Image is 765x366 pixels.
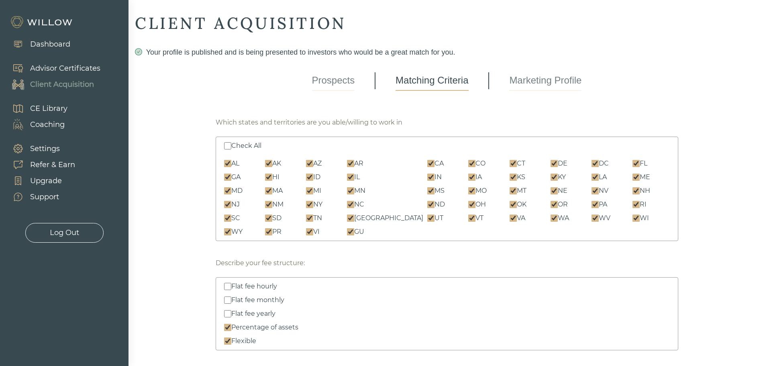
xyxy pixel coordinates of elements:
[265,187,272,194] input: MA
[272,213,282,223] div: SD
[312,71,355,91] a: Prospects
[265,160,272,167] input: AK
[313,172,320,182] div: ID
[592,187,599,194] input: NV
[435,172,442,182] div: IN
[135,47,759,58] div: Your profile is published and is being presented to investors who would be a great match for you.
[396,71,468,91] a: Matching Criteria
[272,172,279,182] div: HI
[265,215,272,222] input: SD
[640,200,647,209] div: RI
[231,309,275,319] div: Flat fee yearly
[551,174,558,181] input: KY
[30,63,100,74] div: Advisor Certificates
[30,176,62,186] div: Upgrade
[4,76,100,92] a: Client Acquisition
[265,201,272,208] input: NM
[468,215,475,222] input: VT
[30,119,65,130] div: Coaching
[632,215,640,222] input: WI
[592,174,599,181] input: LA
[272,227,282,237] div: PR
[347,228,354,235] input: GU
[313,159,322,168] div: AZ
[427,187,435,194] input: MS
[475,172,482,182] div: IA
[592,215,599,222] input: WV
[231,186,243,196] div: MD
[306,160,313,167] input: AZ
[632,187,640,194] input: NH
[354,200,364,209] div: NC
[427,201,435,208] input: ND
[224,310,231,317] input: Flat fee yearly
[517,186,526,196] div: MT
[558,159,567,168] div: DE
[640,186,650,196] div: NH
[354,159,363,168] div: AR
[4,157,75,173] a: Refer & Earn
[551,201,558,208] input: OR
[10,16,74,29] img: Willow
[599,213,610,223] div: WV
[592,160,599,167] input: DC
[306,228,313,235] input: VI
[517,159,525,168] div: CT
[632,160,640,167] input: FL
[517,200,526,209] div: OK
[224,337,231,345] input: Flexible
[475,186,487,196] div: MO
[224,160,231,167] input: AL
[224,142,231,149] input: Check All
[231,159,239,168] div: AL
[231,295,284,305] div: Flat fee monthly
[216,258,305,268] div: Describe your fee structure:
[231,172,241,182] div: GA
[135,13,759,34] div: CLIENT ACQUISITION
[313,227,320,237] div: VI
[216,118,402,127] div: Which states and territories are you able/willing to work in
[30,39,70,50] div: Dashboard
[30,159,75,170] div: Refer & Earn
[435,213,443,223] div: UT
[30,192,59,202] div: Support
[306,174,313,181] input: ID
[468,160,475,167] input: CO
[4,173,75,189] a: Upgrade
[640,172,650,182] div: ME
[435,159,444,168] div: CA
[599,159,609,168] div: DC
[224,201,231,208] input: NJ
[427,215,435,222] input: UT
[592,201,599,208] input: PA
[347,160,354,167] input: AR
[313,213,322,223] div: TN
[4,141,75,157] a: Settings
[517,172,525,182] div: KS
[468,187,475,194] input: MO
[4,60,100,76] a: Advisor Certificates
[231,141,261,151] div: Check All
[558,200,568,209] div: OR
[4,117,67,133] a: Coaching
[313,186,321,196] div: MI
[640,213,649,223] div: WI
[468,201,475,208] input: OH
[510,160,517,167] input: CT
[558,213,569,223] div: WA
[509,71,581,91] a: Marketing Profile
[435,186,445,196] div: MS
[354,213,423,223] div: [GEOGRAPHIC_DATA]
[427,174,435,181] input: IN
[551,160,558,167] input: DE
[347,201,354,208] input: NC
[558,172,566,182] div: KY
[599,186,608,196] div: NV
[354,172,360,182] div: IL
[435,200,445,209] div: ND
[354,186,365,196] div: MN
[224,215,231,222] input: SC
[313,200,322,209] div: NY
[632,174,640,181] input: ME
[265,228,272,235] input: PR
